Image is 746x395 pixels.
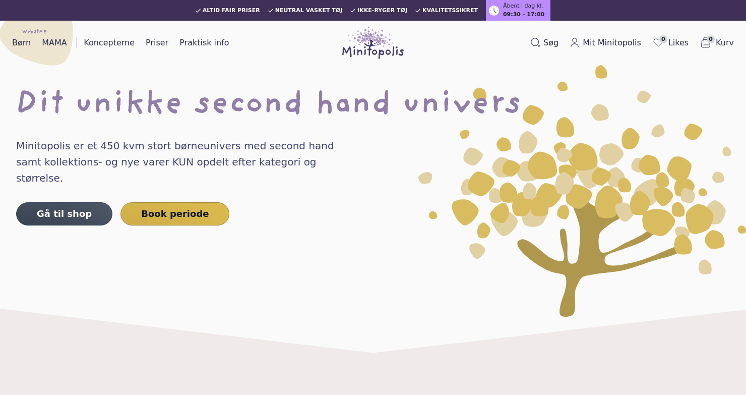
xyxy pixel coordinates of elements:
a: Koncepterne [80,35,139,51]
a: Gå til shop [16,202,112,225]
button: Søg [526,35,563,51]
img: Minitopolis logo [342,27,404,59]
span: 09:30 - 17:00 [503,11,544,19]
button: 0Kurv [696,34,738,51]
span: Likes [668,37,689,49]
a: Praktisk info [175,35,233,51]
h1: Dit unikke second hand univers [16,89,730,122]
span: Neutral vasket tøj [275,8,343,14]
span: Ikke-ryger tøj [357,8,407,14]
a: 0Likes [648,34,693,51]
span: 0 [659,35,667,43]
img: Minitopolis' logo som et gul blomst [418,65,746,317]
a: Book periode [120,202,229,225]
span: Kurv [716,37,734,49]
span: Altid fair priser [203,8,260,14]
span: 0 [707,35,715,43]
span: Kvalitetssikret [422,8,478,14]
a: Priser [142,35,172,51]
a: Mit Minitopolis [566,35,645,51]
span: Mit Minitopolis [583,37,641,49]
a: MAMA [38,35,71,51]
a: Børn [8,35,35,51]
h4: Minitopolis er et 450 kvm stort børneunivers med second hand samt kollektions- og nye varer KUN o... [16,138,355,186]
span: Søg [543,37,558,49]
span: Åbent i dag kl. [503,2,543,11]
